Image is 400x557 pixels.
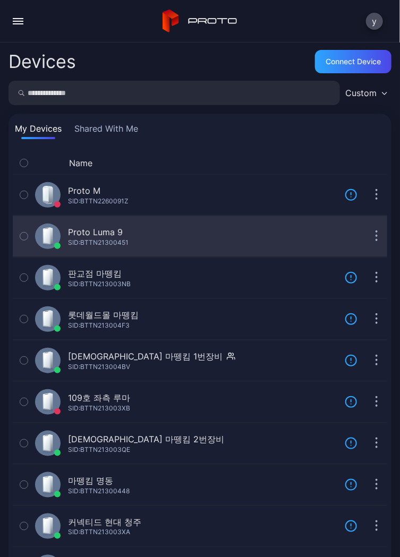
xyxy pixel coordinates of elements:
[68,267,122,280] div: 판교점 마뗑킴
[341,157,353,169] div: Update Device
[68,280,131,288] div: SID: BTTN213003NB
[72,122,140,139] button: Shared With Me
[68,238,129,247] div: SID: BTTN21300451
[68,516,141,528] div: 커넥티드 현대 청주
[315,50,392,73] button: Connect device
[326,57,381,66] div: Connect device
[8,52,76,71] h2: Devices
[68,528,130,537] div: SID: BTTN213003XA
[68,309,139,321] div: 롯데월드몰 마뗑킴
[68,226,123,238] div: Proto Luma 9
[68,184,100,197] div: Proto M
[345,88,377,98] div: Custom
[340,81,392,105] button: Custom
[68,474,113,487] div: 마뗑킴 명동
[68,350,223,363] div: [DEMOGRAPHIC_DATA] 마뗑킴 1번장비
[68,363,130,371] div: SID: BTTN213004BV
[68,391,130,404] div: 109호 좌측 루마
[68,321,130,330] div: SID: BTTN213004F3
[68,487,130,495] div: SID: BTTN21300448
[366,13,383,30] button: y
[68,445,130,454] div: SID: BTTN213003QE
[69,157,92,169] button: Name
[68,197,129,205] div: SID: BTTN2260091Z
[13,122,64,139] button: My Devices
[68,433,224,445] div: [DEMOGRAPHIC_DATA] 마뗑킴 2번장비
[366,157,387,169] div: Options
[68,404,130,413] div: SID: BTTN213003XB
